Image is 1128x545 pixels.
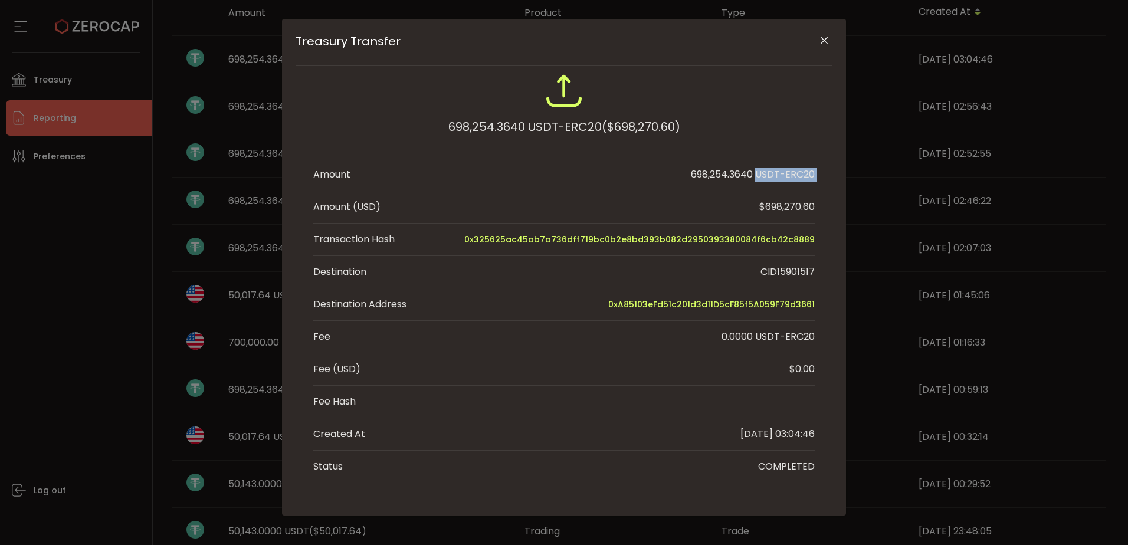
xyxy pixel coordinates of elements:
span: 0xA85103eFd51c201d3d11D5cF85f5A059F79d3661 [608,297,815,311]
div: Amount (USD) [313,200,381,214]
div: Amount [313,168,350,182]
div: Fee (USD) [313,362,360,376]
div: Transaction Hash [313,232,395,247]
div: CID15901517 [760,265,815,279]
div: COMPLETED [758,459,815,474]
div: 0.0000 USDT-ERC20 [722,330,815,344]
div: $0.00 [789,362,815,376]
iframe: Chat Widget [1069,488,1128,545]
div: 698,254.3640 USDT-ERC20 [448,116,680,137]
div: Fee Hash [313,395,356,409]
span: Treasury Transfer [296,34,779,48]
div: Status [313,459,343,474]
div: Fee [313,330,330,344]
button: Close [814,31,834,51]
span: 0x325625ac45ab7a736dff719bc0b2e8bd393b082d2950393380084f6cb42c8889 [464,232,815,247]
div: $698,270.60 [759,200,815,214]
div: [DATE] 03:04:46 [740,427,815,441]
div: Destination [313,265,366,279]
div: 698,254.3640 USDT-ERC20 [691,168,815,182]
div: Destination Address [313,297,406,311]
div: Created At [313,427,365,441]
div: Treasury Transfer [282,19,846,516]
span: ($698,270.60) [602,116,680,137]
